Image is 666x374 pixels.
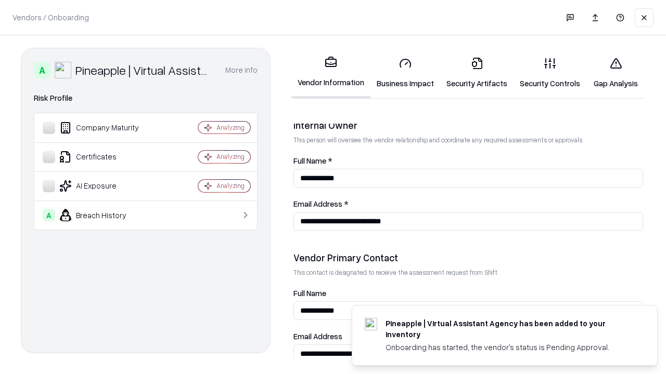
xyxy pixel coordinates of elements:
div: A [34,62,50,78]
label: Email Address [293,332,643,340]
div: Pineapple | Virtual Assistant Agency has been added to your inventory [386,318,632,340]
div: Breach History [43,209,167,221]
label: Full Name [293,289,643,297]
p: This contact is designated to receive the assessment request from Shift [293,268,643,277]
div: Onboarding has started, the vendor's status is Pending Approval. [386,342,632,353]
div: Certificates [43,151,167,163]
p: Vendors / Onboarding [12,12,89,23]
div: Pineapple | Virtual Assistant Agency [75,62,213,78]
label: Email Address * [293,200,643,208]
button: More info [225,61,258,79]
div: Company Maturity [43,122,167,134]
div: Risk Profile [34,92,258,104]
div: Analyzing [216,181,245,190]
img: trypineapple.com [365,318,377,330]
p: This person will oversee the vendor relationship and coordinate any required assessments or appro... [293,136,643,144]
div: Analyzing [216,152,245,161]
img: Pineapple | Virtual Assistant Agency [55,62,71,78]
div: Vendor Primary Contact [293,251,643,264]
label: Full Name * [293,157,643,165]
a: Gap Analysis [586,49,645,97]
div: Internal Owner [293,119,643,131]
div: A [43,209,55,221]
div: Analyzing [216,123,245,132]
a: Security Controls [514,49,586,97]
a: Security Artifacts [440,49,514,97]
a: Vendor Information [291,48,370,98]
div: AI Exposure [43,180,167,192]
a: Business Impact [370,49,440,97]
